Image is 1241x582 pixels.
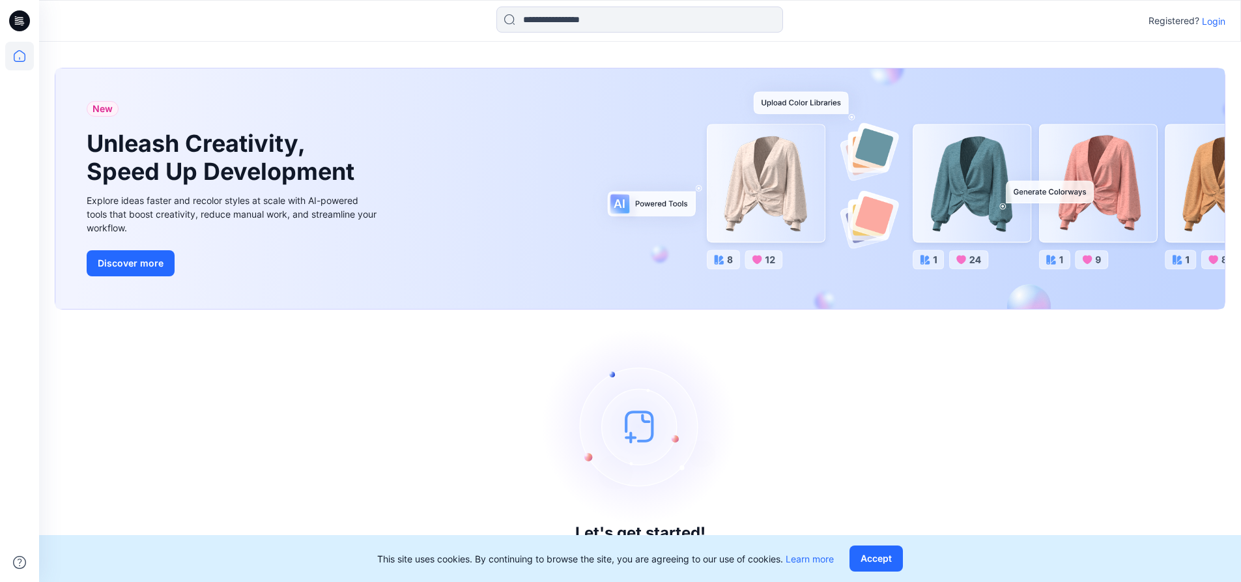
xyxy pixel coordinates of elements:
p: This site uses cookies. By continuing to browse the site, you are agreeing to our use of cookies. [377,552,834,566]
h3: Let's get started! [575,524,706,542]
p: Registered? [1148,13,1199,29]
p: Login [1202,14,1225,28]
button: Discover more [87,250,175,276]
h1: Unleash Creativity, Speed Up Development [87,130,360,186]
img: empty-state-image.svg [543,328,738,524]
a: Learn more [786,553,834,564]
span: New [93,101,113,117]
a: Discover more [87,250,380,276]
div: Explore ideas faster and recolor styles at scale with AI-powered tools that boost creativity, red... [87,194,380,235]
button: Accept [849,546,903,572]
